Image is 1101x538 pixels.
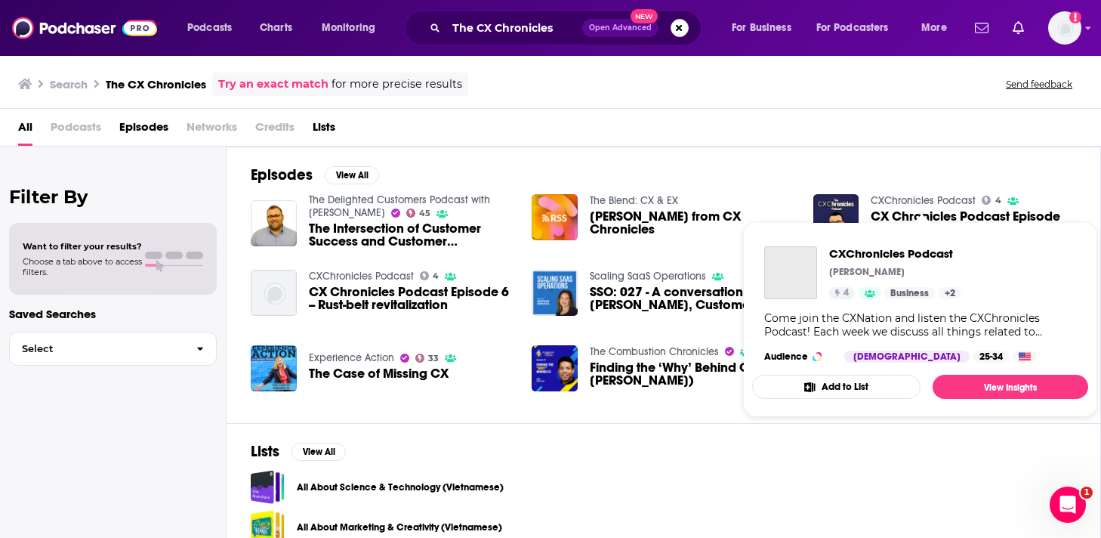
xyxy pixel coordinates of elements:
[939,287,961,299] a: +2
[119,115,168,146] a: Episodes
[419,210,430,217] span: 45
[297,519,502,536] a: All About Marketing & Creativity (Vietnamese)
[309,270,414,283] a: CXChronicles Podcast
[309,193,490,219] a: The Delighted Customers Podcast with Mark Slatin
[251,165,313,184] h2: Episodes
[1048,11,1081,45] img: User Profile
[309,367,449,380] a: The Case of Missing CX
[250,16,301,40] a: Charts
[969,15,995,41] a: Show notifications dropdown
[843,286,849,301] span: 4
[406,209,431,218] a: 45
[764,351,832,363] h3: Audience
[1081,487,1093,499] span: 1
[51,115,101,146] span: Podcasts
[106,77,206,91] h3: The CX Chronicles
[590,286,795,311] span: SSO: 027 - A conversation with [PERSON_NAME], Customer Experience Executive of CX Chronicles
[631,9,658,23] span: New
[590,345,719,358] a: The Combustion Chronicles
[582,19,658,37] button: Open AdvancedNew
[23,256,142,277] span: Choose a tab above to access filters.
[50,77,88,91] h3: Search
[752,375,921,399] button: Add to List
[332,76,462,93] span: for more precise results
[18,115,32,146] a: All
[764,311,1076,339] div: Come join the CXNation and listen the CXChronicles Podcast! Each week we discuss all things relat...
[291,443,346,461] button: View All
[590,210,795,236] a: Adrian Brady-Cesana from CX Chronicles
[309,222,514,248] a: The Intersection of Customer Success and Customer Experience with Adrian Brady-Cesana, CXO, CX Ch...
[1007,15,1030,41] a: Show notifications dropdown
[764,246,817,299] a: CXChronicles Podcast
[732,17,791,39] span: For Business
[309,286,514,311] a: CX Chronicles Podcast Episode 6 -- Rust-belt revitalization
[590,361,795,387] a: Finding the ‘Why’ Behind CX (with Gene Lee)
[995,197,1001,204] span: 4
[532,194,578,240] img: Adrian Brady-Cesana from CX Chronicles
[309,351,394,364] a: Experience Action
[251,165,379,184] a: EpisodesView All
[428,355,439,362] span: 33
[973,351,1009,363] div: 25-34
[415,354,439,363] a: 33
[9,186,217,208] h2: Filter By
[721,16,810,40] button: open menu
[419,11,716,45] div: Search podcasts, credits, & more...
[9,332,217,366] button: Select
[1048,11,1081,45] button: Show profile menu
[251,442,279,461] h2: Lists
[187,17,232,39] span: Podcasts
[313,115,335,146] a: Lists
[255,115,295,146] span: Credits
[251,270,297,316] img: CX Chronicles Podcast Episode 6 -- Rust-belt revitalization
[589,24,652,32] span: Open Advanced
[177,16,251,40] button: open menu
[590,270,706,283] a: Scaling SaaS Operations
[884,287,935,299] a: Business
[433,273,439,280] span: 4
[532,345,578,391] img: Finding the ‘Why’ Behind CX (with Gene Lee)
[813,194,859,240] a: CX Chronicles Podcast Episode 18 -- Top 10 Signs its time to invest in CX technology
[260,17,292,39] span: Charts
[322,17,375,39] span: Monitoring
[251,442,346,461] a: ListsView All
[1050,487,1086,523] iframe: Intercom live chat
[590,286,795,311] a: SSO: 027 - A conversation with Adrian Brady-Cesana, Customer Experience Executive of CX Chronicles
[1001,78,1077,91] button: Send feedback
[844,351,970,363] div: [DEMOGRAPHIC_DATA]
[325,166,379,184] button: View All
[532,270,578,316] a: SSO: 027 - A conversation with Adrian Brady-Cesana, Customer Experience Executive of CX Chronicles
[309,222,514,248] span: The Intersection of Customer Success and Customer Experience with [PERSON_NAME], CXO, CX Chronicles
[982,196,1001,205] a: 4
[829,246,961,261] a: CXChronicles Podcast
[871,210,1076,236] a: CX Chronicles Podcast Episode 18 -- Top 10 Signs its time to invest in CX technology
[420,271,439,280] a: 4
[816,17,889,39] span: For Podcasters
[251,470,285,504] a: All About Science & Technology (Vietnamese)
[251,345,297,391] a: The Case of Missing CX
[311,16,395,40] button: open menu
[829,287,855,299] a: 4
[251,200,297,246] img: The Intersection of Customer Success and Customer Experience with Adrian Brady-Cesana, CXO, CX Ch...
[1048,11,1081,45] span: Logged in as hsmelter
[218,76,328,93] a: Try an exact match
[590,210,795,236] span: [PERSON_NAME] from CX Chronicles
[446,16,582,40] input: Search podcasts, credits, & more...
[806,16,911,40] button: open menu
[297,479,504,496] a: All About Science & Technology (Vietnamese)
[12,14,157,42] img: Podchaser - Follow, Share and Rate Podcasts
[187,115,237,146] span: Networks
[921,17,947,39] span: More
